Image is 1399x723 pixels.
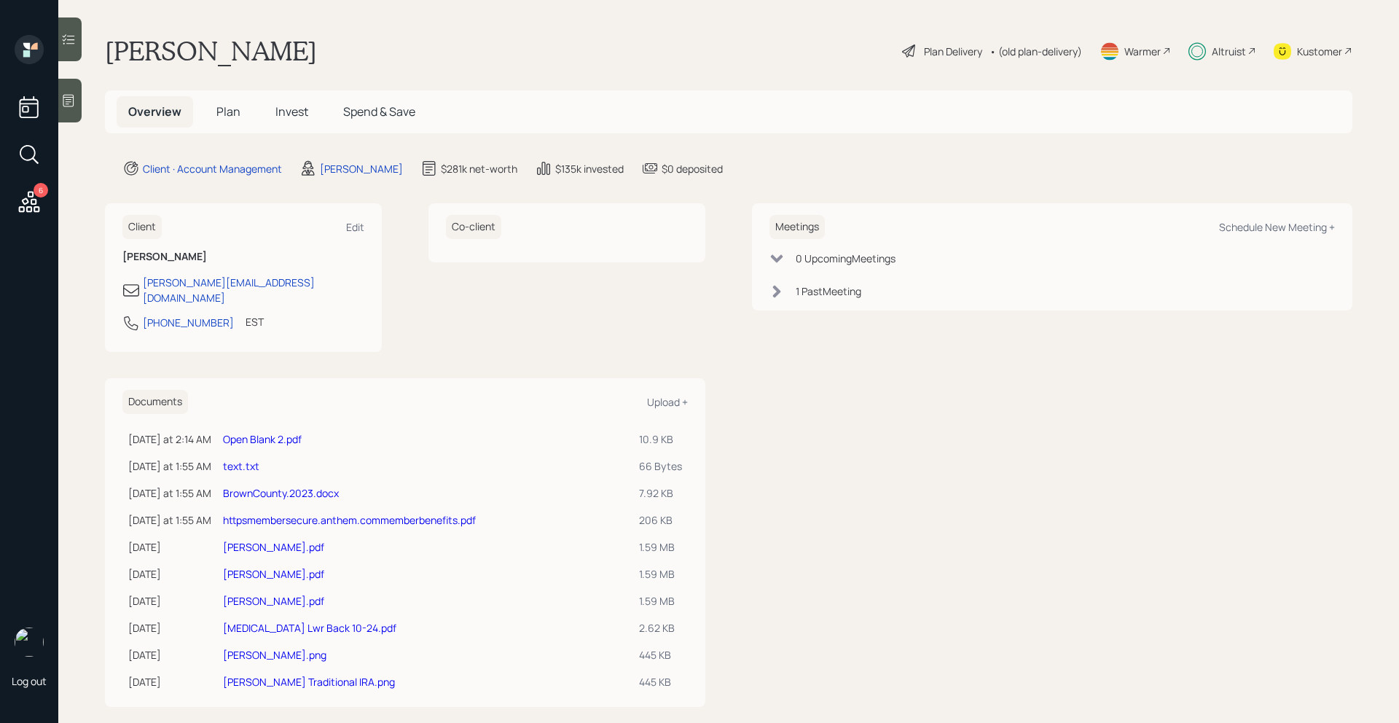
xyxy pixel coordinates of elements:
[128,485,211,501] div: [DATE] at 1:55 AM
[343,103,415,120] span: Spend & Save
[128,512,211,528] div: [DATE] at 1:55 AM
[128,647,211,663] div: [DATE]
[216,103,240,120] span: Plan
[223,540,324,554] a: [PERSON_NAME].pdf
[12,674,47,688] div: Log out
[796,251,896,266] div: 0 Upcoming Meeting s
[1212,44,1246,59] div: Altruist
[1219,220,1335,234] div: Schedule New Meeting +
[223,594,324,608] a: [PERSON_NAME].pdf
[15,628,44,657] img: michael-russo-headshot.png
[320,161,403,176] div: [PERSON_NAME]
[639,458,682,474] div: 66 Bytes
[441,161,517,176] div: $281k net-worth
[223,513,476,527] a: httpsmembersecure.anthem.commemberbenefits.pdf
[639,485,682,501] div: 7.92 KB
[275,103,308,120] span: Invest
[223,567,324,581] a: [PERSON_NAME].pdf
[796,284,861,299] div: 1 Past Meeting
[128,620,211,636] div: [DATE]
[555,161,624,176] div: $135k invested
[128,566,211,582] div: [DATE]
[223,459,259,473] a: text.txt
[34,183,48,198] div: 6
[128,458,211,474] div: [DATE] at 1:55 AM
[639,620,682,636] div: 2.62 KB
[662,161,723,176] div: $0 deposited
[223,621,396,635] a: [MEDICAL_DATA] Lwr Back 10-24.pdf
[143,161,282,176] div: Client · Account Management
[1297,44,1342,59] div: Kustomer
[346,220,364,234] div: Edit
[639,431,682,447] div: 10.9 KB
[223,675,395,689] a: [PERSON_NAME] Traditional IRA.png
[769,215,825,239] h6: Meetings
[122,215,162,239] h6: Client
[128,431,211,447] div: [DATE] at 2:14 AM
[122,251,364,263] h6: [PERSON_NAME]
[990,44,1082,59] div: • (old plan-delivery)
[647,395,688,409] div: Upload +
[122,390,188,414] h6: Documents
[639,512,682,528] div: 206 KB
[223,648,326,662] a: [PERSON_NAME].png
[639,647,682,663] div: 445 KB
[128,593,211,609] div: [DATE]
[639,593,682,609] div: 1.59 MB
[639,539,682,555] div: 1.59 MB
[128,539,211,555] div: [DATE]
[223,432,302,446] a: Open Blank 2.pdf
[143,315,234,330] div: [PHONE_NUMBER]
[128,103,181,120] span: Overview
[639,674,682,689] div: 445 KB
[223,486,339,500] a: BrownCounty.2023.docx
[143,275,364,305] div: [PERSON_NAME][EMAIL_ADDRESS][DOMAIN_NAME]
[105,35,317,67] h1: [PERSON_NAME]
[246,314,264,329] div: EST
[446,215,501,239] h6: Co-client
[924,44,982,59] div: Plan Delivery
[128,674,211,689] div: [DATE]
[639,566,682,582] div: 1.59 MB
[1124,44,1161,59] div: Warmer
